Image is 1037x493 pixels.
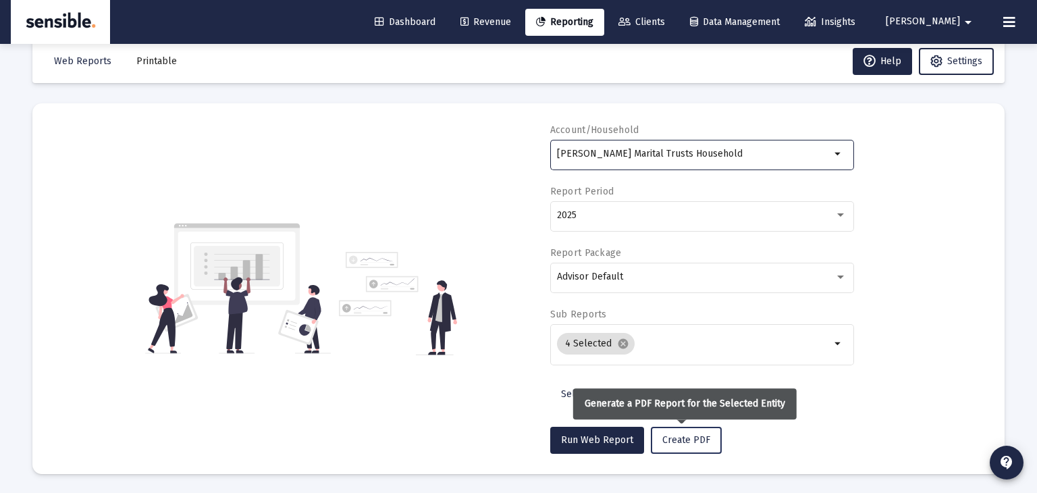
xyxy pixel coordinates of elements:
[375,16,435,28] span: Dashboard
[870,8,992,35] button: [PERSON_NAME]
[960,9,976,36] mat-icon: arrow_drop_down
[886,16,960,28] span: [PERSON_NAME]
[557,330,830,357] mat-chip-list: Selection
[830,336,847,352] mat-icon: arrow_drop_down
[662,434,710,446] span: Create PDF
[561,434,633,446] span: Run Web Report
[339,252,457,355] img: reporting-alt
[460,16,511,28] span: Revenue
[550,427,644,454] button: Run Web Report
[21,9,100,36] img: Dashboard
[145,222,331,355] img: reporting
[651,427,722,454] button: Create PDF
[525,9,604,36] a: Reporting
[830,146,847,162] mat-icon: arrow_drop_down
[54,55,111,67] span: Web Reports
[561,388,655,400] span: Select Custom Period
[919,48,994,75] button: Settings
[999,455,1015,471] mat-icon: contact_support
[557,149,830,159] input: Search or select an account or household
[805,16,855,28] span: Insights
[450,9,522,36] a: Revenue
[126,48,188,75] button: Printable
[550,247,622,259] label: Report Package
[536,16,593,28] span: Reporting
[618,16,665,28] span: Clients
[680,388,759,400] span: Additional Options
[557,271,623,282] span: Advisor Default
[690,16,780,28] span: Data Management
[617,338,629,350] mat-icon: cancel
[679,9,791,36] a: Data Management
[136,55,177,67] span: Printable
[947,55,982,67] span: Settings
[557,209,577,221] span: 2025
[794,9,866,36] a: Insights
[550,124,639,136] label: Account/Household
[550,186,614,197] label: Report Period
[557,333,635,355] mat-chip: 4 Selected
[43,48,122,75] button: Web Reports
[853,48,912,75] button: Help
[608,9,676,36] a: Clients
[364,9,446,36] a: Dashboard
[550,309,607,320] label: Sub Reports
[863,55,901,67] span: Help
